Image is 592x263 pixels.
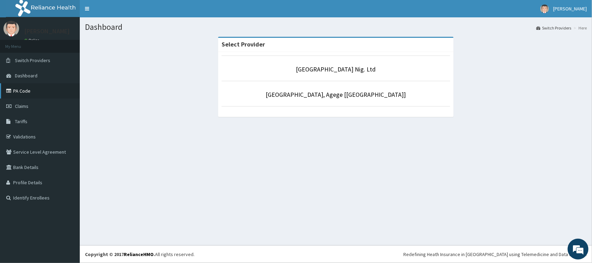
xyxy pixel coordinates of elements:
[15,57,50,63] span: Switch Providers
[572,25,587,31] li: Here
[266,91,406,99] a: [GEOGRAPHIC_DATA], Agege [[GEOGRAPHIC_DATA]]
[3,21,19,36] img: User Image
[15,73,37,79] span: Dashboard
[24,38,41,43] a: Online
[403,251,587,258] div: Redefining Heath Insurance in [GEOGRAPHIC_DATA] using Telemedicine and Data Science!
[15,103,28,109] span: Claims
[124,251,154,257] a: RelianceHMO
[85,23,587,32] h1: Dashboard
[540,5,549,13] img: User Image
[24,28,70,34] p: [PERSON_NAME]
[222,40,265,48] strong: Select Provider
[80,245,592,263] footer: All rights reserved.
[296,65,376,73] a: [GEOGRAPHIC_DATA] Nig. Ltd
[536,25,571,31] a: Switch Providers
[85,251,155,257] strong: Copyright © 2017 .
[15,118,27,125] span: Tariffs
[553,6,587,12] span: [PERSON_NAME]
